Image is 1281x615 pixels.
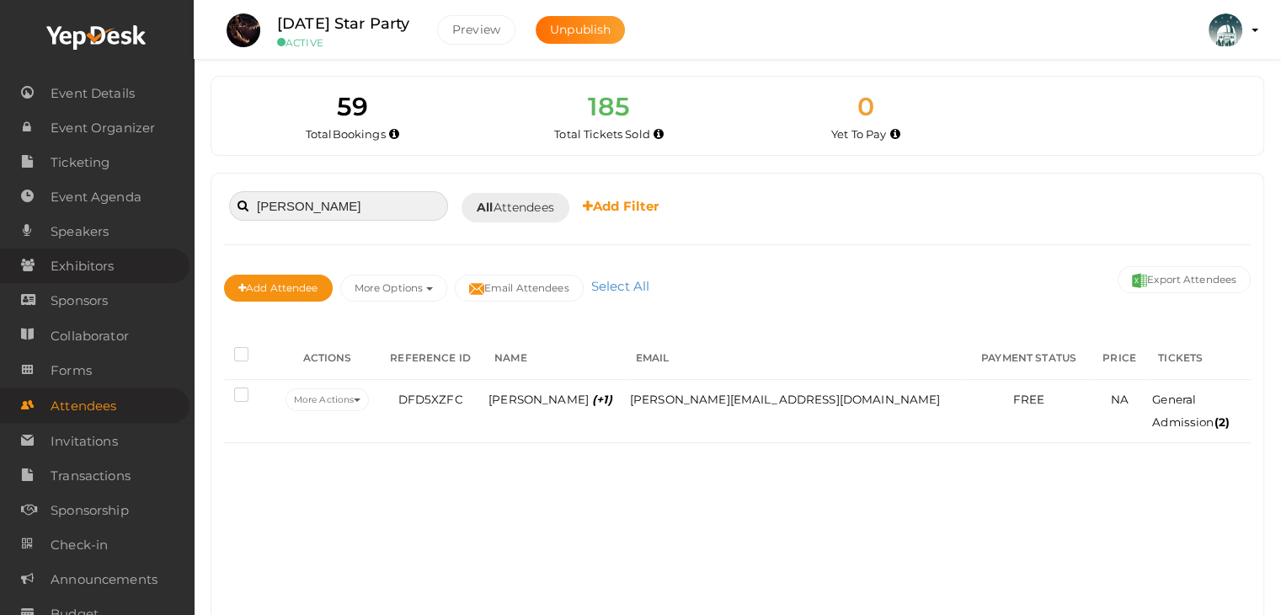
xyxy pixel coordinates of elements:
[587,278,654,294] a: Select All
[1013,393,1045,406] span: FREE
[484,338,626,380] th: NAME
[51,528,108,562] span: Check-in
[536,16,625,44] button: Unpublish
[51,146,109,179] span: Ticketing
[229,191,448,221] input: Search attendee
[626,338,968,380] th: EMAIL
[278,338,376,380] th: ACTIONS
[51,494,129,527] span: Sponsorship
[1110,393,1128,406] span: NA
[51,180,141,214] span: Event Agenda
[890,130,900,139] i: Accepted and yet to make payment
[51,354,92,388] span: Forms
[340,275,447,302] button: More Options
[277,36,412,49] small: ACTIVE
[306,127,386,141] span: Total
[51,111,155,145] span: Event Organizer
[554,127,650,141] span: Total Tickets Sold
[1152,393,1230,429] span: General Admission
[488,393,612,406] span: [PERSON_NAME]
[654,130,664,139] i: Total number of tickets sold
[51,563,157,596] span: Announcements
[51,319,129,353] span: Collaborator
[51,389,116,423] span: Attendees
[227,13,260,47] img: LQJ91ALS_small.png
[437,15,515,45] button: Preview
[390,351,471,364] span: REFERENCE ID
[967,338,1091,380] th: PAYMENT STATUS
[1091,338,1148,380] th: PRICE
[1118,266,1251,293] button: Export Attendees
[455,275,584,302] button: Email Attendees
[1214,415,1229,429] b: (2)
[51,284,108,318] span: Sponsors
[286,388,369,411] button: More Actions
[477,200,493,215] b: All
[583,198,659,214] b: Add Filter
[51,77,135,110] span: Event Details
[857,91,874,122] span: 0
[1209,13,1242,47] img: KH323LD6_small.jpeg
[588,91,629,122] span: 185
[389,130,399,139] i: Total number of bookings
[398,393,462,406] span: DFD5XZFC
[333,127,386,141] span: Bookings
[550,22,611,37] span: Unpublish
[51,459,131,493] span: Transactions
[277,12,409,36] label: [DATE] Star Party
[1148,338,1251,380] th: TICKETS
[51,215,109,249] span: Speakers
[592,393,612,406] i: (+1)
[831,127,886,141] span: Yet To Pay
[224,275,333,302] button: Add Attendee
[477,199,554,217] span: Attendees
[51,249,114,283] span: Exhibitors
[630,393,941,406] span: [PERSON_NAME][EMAIL_ADDRESS][DOMAIN_NAME]
[469,281,484,297] img: mail-filled.svg
[337,91,368,122] span: 59
[51,425,118,458] span: Invitations
[1132,273,1147,288] img: excel.svg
